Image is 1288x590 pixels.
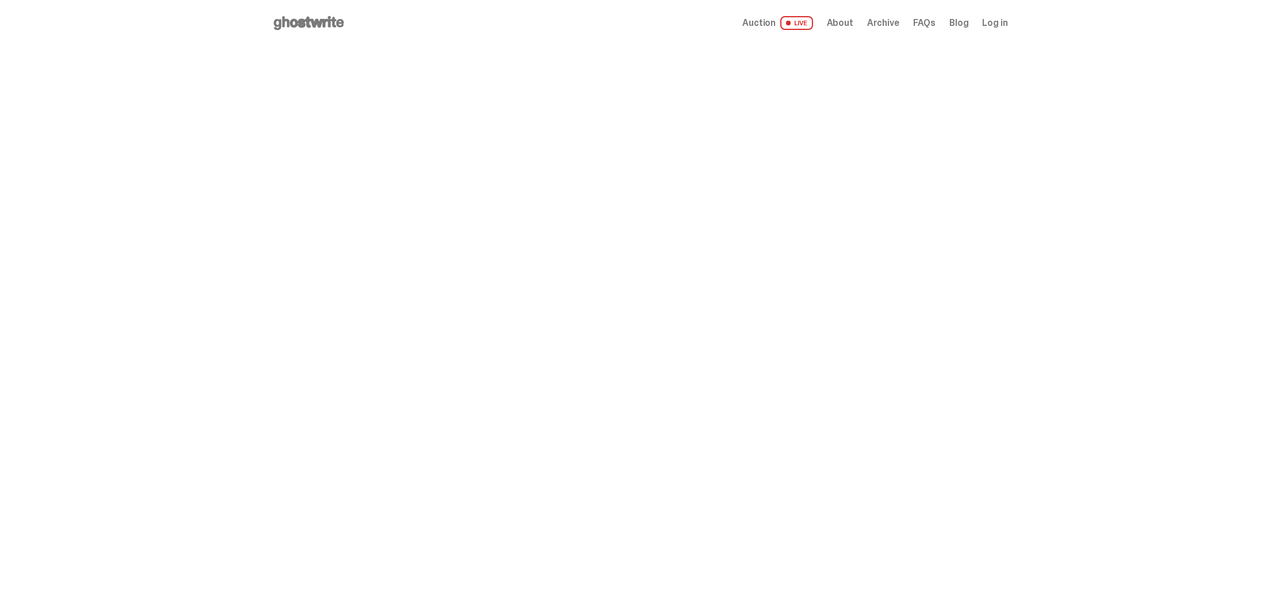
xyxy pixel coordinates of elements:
[742,18,776,28] span: Auction
[913,18,936,28] a: FAQs
[742,16,812,30] a: Auction LIVE
[780,16,813,30] span: LIVE
[827,18,853,28] a: About
[867,18,899,28] a: Archive
[982,18,1007,28] a: Log in
[949,18,968,28] a: Blog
